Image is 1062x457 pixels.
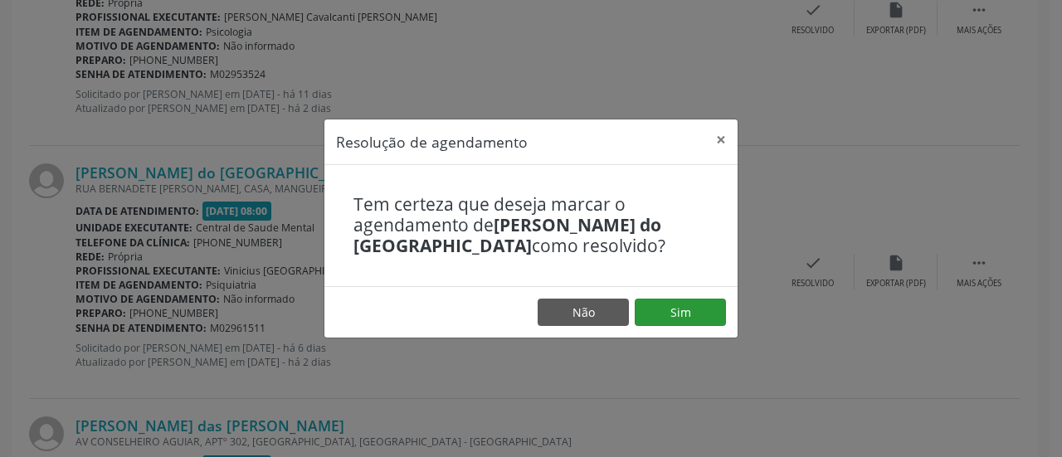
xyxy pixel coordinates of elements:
[353,194,709,257] h4: Tem certeza que deseja marcar o agendamento de como resolvido?
[635,299,726,327] button: Sim
[336,131,528,153] h5: Resolução de agendamento
[538,299,629,327] button: Não
[353,213,661,257] b: [PERSON_NAME] do [GEOGRAPHIC_DATA]
[704,119,738,160] button: Close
